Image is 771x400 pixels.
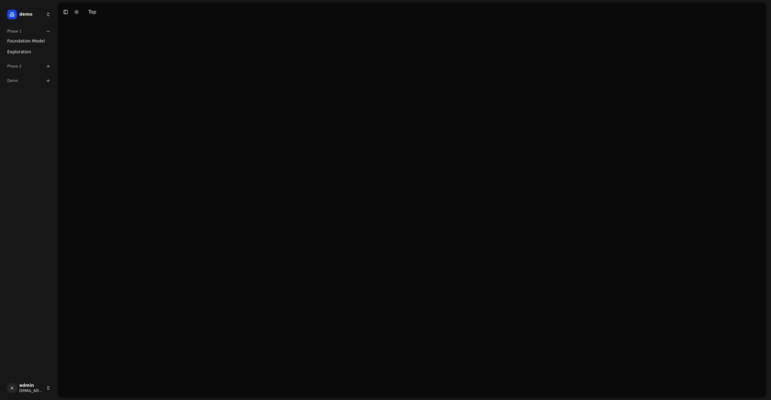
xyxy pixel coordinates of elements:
button: Toggle Sidebar [61,8,70,16]
div: Top [88,8,96,16]
span: admin [19,383,43,388]
span: demo [19,12,43,17]
button: Aadmin[EMAIL_ADDRESS] [5,381,53,395]
a: Exploration [5,47,53,57]
span: [EMAIL_ADDRESS] [19,388,43,393]
span: Exploration [7,49,31,55]
span: A [7,383,17,393]
div: Phase 2 [5,61,53,71]
button: demo [5,7,53,22]
span: Foundation Model [7,38,45,44]
div: Demo [5,76,53,86]
div: Phase 1 [5,27,53,36]
button: Toggle Dark Mode [72,8,81,16]
a: Foundation Model [5,36,53,46]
